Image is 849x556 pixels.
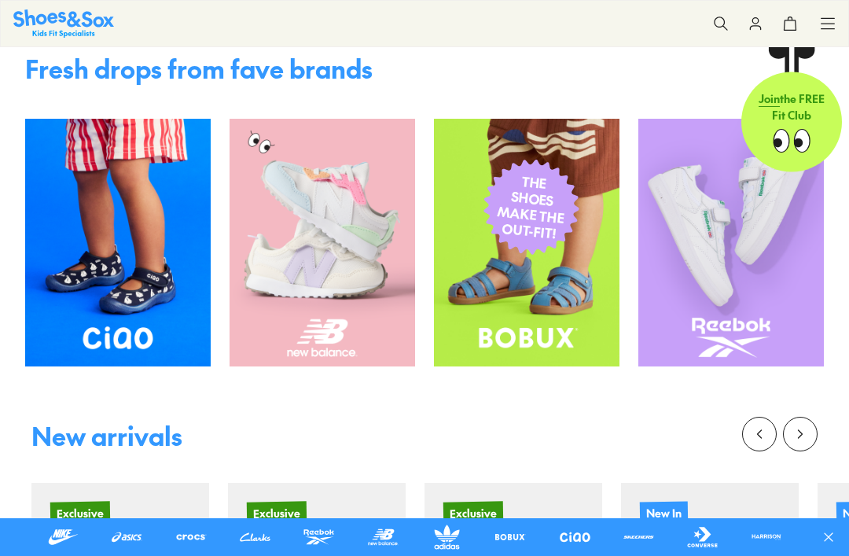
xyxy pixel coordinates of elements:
img: SNS_Logo_Responsive.svg [13,9,114,37]
a: Jointhe FREE Fit Club [741,46,842,172]
img: SNS_WEBASSETS_GRID_1080x1440_xx_2.png [230,119,415,366]
p: New In [640,501,688,525]
span: Join [759,90,780,106]
p: Exclusive [50,501,110,525]
a: THESHOESMAKE THEOUT-FIT! [434,119,619,366]
span: THE SHOES MAKE THE OUT-FIT! [494,171,568,243]
p: the FREE Fit Club [741,78,842,136]
img: SNS_WEBASSETS_GRID_1080x1440_xx_3_4ada1011-ea31-4036-a210-2334cf852730.png [638,119,824,366]
div: New arrivals [31,423,182,448]
img: SNS_WEBASSETS_GRID_1080x1440_xx_9.png [434,119,619,366]
img: SNS_WEBASSETS_GRID_1080x1440_xx_40c115a7-2d61-44a0-84d6-f6b8707e44ea.png [25,119,211,366]
p: Exclusive [443,501,503,525]
a: Shoes & Sox [13,9,114,37]
p: Exclusive [247,501,307,525]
